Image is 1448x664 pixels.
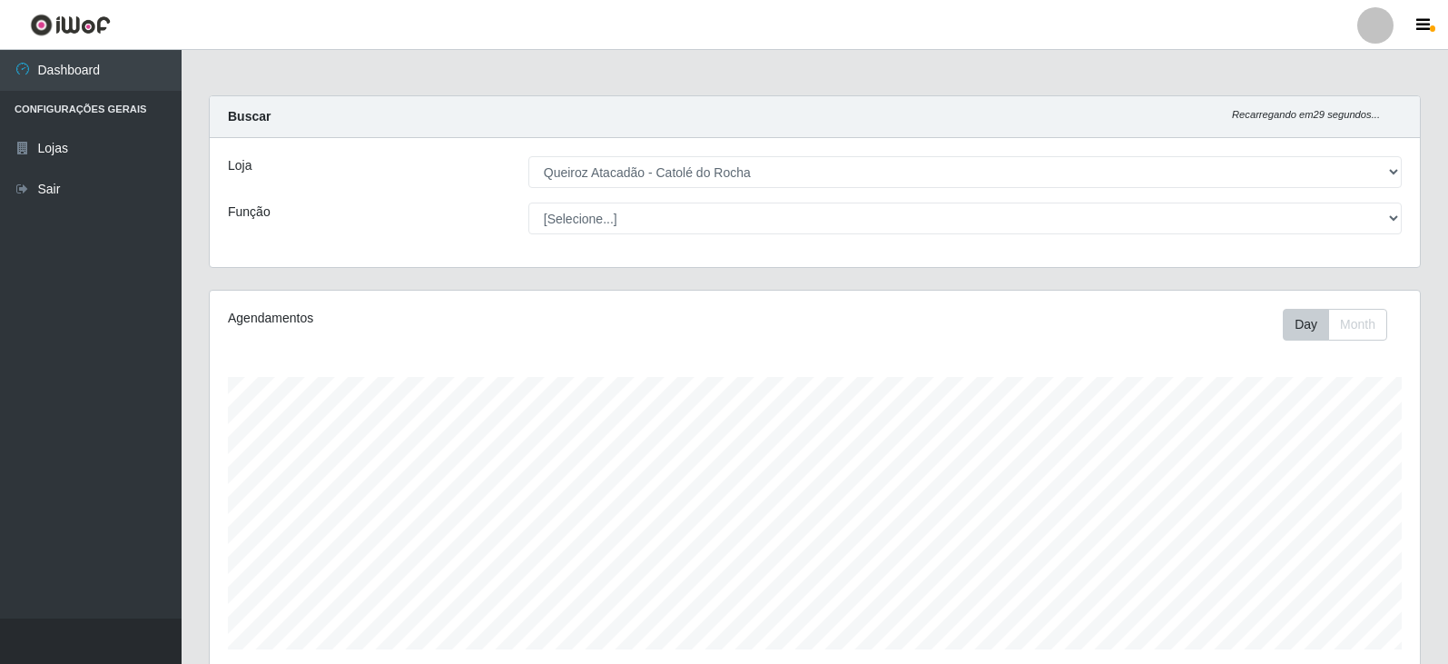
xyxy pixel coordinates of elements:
[1283,309,1387,341] div: First group
[30,14,111,36] img: CoreUI Logo
[228,109,271,124] strong: Buscar
[1283,309,1329,341] button: Day
[228,203,271,222] label: Função
[1328,309,1387,341] button: Month
[1232,109,1380,120] i: Recarregando em 29 segundos...
[228,309,701,328] div: Agendamentos
[228,156,251,175] label: Loja
[1283,309,1402,341] div: Toolbar with button groups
